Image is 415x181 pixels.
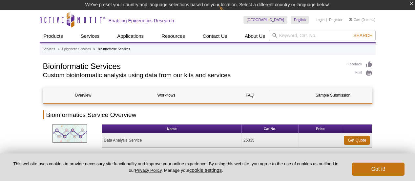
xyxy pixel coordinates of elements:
button: cookie settings [189,167,222,173]
a: Services [43,46,55,52]
p: This website uses cookies to provide necessary site functionality and improve your online experie... [10,161,341,173]
a: FAQ [210,87,290,103]
button: Got it! [352,163,405,176]
a: Resources [157,30,189,42]
th: Cat No. [242,124,299,133]
li: » [58,47,60,51]
a: Register [329,17,342,22]
a: Applications [113,30,148,42]
img: Change Here [219,5,237,20]
a: Get Quote [344,136,370,145]
th: Price [299,124,342,133]
img: Bioinformatic data [52,124,87,143]
li: | [326,16,327,24]
a: Workflows [127,87,206,103]
h1: Bioinformatic Services [43,61,341,71]
a: Feedback [348,61,372,68]
th: Name [102,124,242,133]
a: English [291,16,309,24]
li: (0 items) [349,16,376,24]
a: Privacy Policy [135,168,161,173]
a: Overview [43,87,123,103]
a: Cart [349,17,361,22]
input: Keyword, Cat. No. [269,30,376,41]
a: Contact Us [199,30,231,42]
h2: Enabling Epigenetics Research [109,18,174,24]
button: Search [351,33,374,38]
span: Search [353,33,372,38]
h2: Custom bioinformatic analysis using data from our kits and services [43,72,341,78]
a: Products [40,30,67,42]
a: Login [316,17,324,22]
a: About Us [241,30,269,42]
li: » [93,47,95,51]
a: Print [348,70,372,77]
li: Bioinformatic Services [98,47,130,51]
td: 25335 [242,133,299,147]
a: Sample Submission [293,87,373,103]
img: Your Cart [349,18,352,21]
td: Data Analysis Service [102,133,242,147]
a: Epigenetic Services [62,46,91,52]
a: [GEOGRAPHIC_DATA] [243,16,288,24]
a: Services [77,30,104,42]
h2: Bioinformatics Service Overview [43,110,372,119]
